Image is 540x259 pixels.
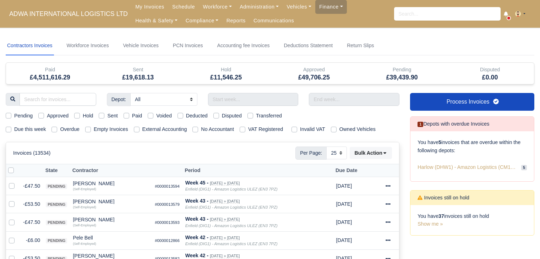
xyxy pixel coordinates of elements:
[185,180,208,186] strong: Week 45 -
[336,219,352,225] span: 1 month from now
[345,36,375,55] a: Return Slips
[418,121,489,127] h6: Depots with overdue Invoices
[438,213,444,219] strong: 37
[13,150,50,156] h6: Invoices (13534)
[185,242,278,246] i: Enfield (DIG1) - Amazon Logistics ULEZ (EN3 7PZ)
[107,112,118,120] label: Sent
[418,221,443,227] a: Show me »
[418,163,518,171] span: Harlow (DHW1) - Amazon Logistics (CM19 5AW)
[6,36,54,55] a: Contractors Invoices
[418,160,527,174] a: Harlow (DHW1) - Amazon Logistics (CM19 5AW) 5
[336,183,352,189] span: 2 months from now
[410,205,534,236] div: You have invoices still on hold
[94,63,182,84] div: Sent
[185,235,208,240] strong: Week 42 -
[185,205,278,209] i: Enfield (DIG1) - Amazon Logistics ULEZ (EN3 7PZ)
[155,202,180,206] small: #0000013579
[46,202,67,207] span: pending
[418,195,469,201] h6: Invoices still on hold
[363,66,441,74] div: Pending
[185,253,208,258] strong: Week 42 -
[6,7,131,21] a: ADWA INTERNATIONAL LOGISTICS LTD
[210,181,240,186] small: [DATE] » [DATE]
[451,74,529,81] h5: £0.00
[47,112,69,120] label: Approved
[73,224,96,227] small: (Self-Employed)
[73,217,149,222] div: [PERSON_NAME]
[46,184,67,189] span: pending
[410,93,534,111] a: Process Invoices
[187,66,265,74] div: Hold
[223,14,250,28] a: Reports
[275,74,353,81] h5: £49,706.25
[418,122,423,127] span: 1
[181,14,222,28] a: Compliance
[155,184,180,188] small: #0000013594
[20,93,96,106] input: Search for invoices...
[46,220,67,225] span: pending
[14,125,46,133] label: Due this week
[185,216,208,222] strong: Week 43 -
[270,63,358,84] div: Approved
[336,237,352,243] span: 1 month from now
[185,224,278,228] i: Enfield (DIG1) - Amazon Logistics ULEZ (EN3 7PZ)
[73,253,149,258] div: [PERSON_NAME]
[6,63,94,84] div: Paid
[248,125,283,133] label: VAT Registered
[336,201,352,207] span: 1 month from now
[256,112,282,120] label: Transferred
[20,213,43,231] td: -£47.50
[185,198,208,204] strong: Week 43 -
[155,238,180,243] small: #0000012866
[358,63,446,84] div: Pending
[185,187,278,191] i: Enfield (DIG1) - Amazon Logistics ULEZ (EN3 7PZ)
[295,147,327,159] span: Per Page:
[132,112,142,120] label: Paid
[131,14,182,28] a: Health & Safety
[14,112,33,120] label: Pending
[20,177,43,195] td: -£47.50
[350,147,392,159] button: Bulk Action
[46,238,67,243] span: pending
[73,199,149,204] div: [PERSON_NAME]
[210,217,240,222] small: [DATE] » [DATE]
[210,236,240,240] small: [DATE] » [DATE]
[171,36,204,55] a: PCN Invoices
[438,139,441,145] strong: 5
[210,199,240,204] small: [DATE] » [DATE]
[94,125,128,133] label: Empty Invoices
[333,164,374,177] th: Due Date
[451,66,529,74] div: Disputed
[73,235,149,240] div: Pele Bell
[70,164,152,177] th: Contractor
[275,66,353,74] div: Approved
[20,195,43,213] td: -£53.50
[363,74,441,81] h5: £39,439.90
[187,74,265,81] h5: £11,546.25
[182,63,270,84] div: Hold
[156,112,172,120] label: Voided
[155,220,180,225] small: #0000013593
[339,125,376,133] label: Owned Vehicles
[73,181,149,186] div: [PERSON_NAME]
[73,187,96,191] small: (Self-Employed)
[83,112,93,120] label: Hold
[43,164,70,177] th: State
[11,66,89,74] div: Paid
[65,36,110,55] a: Workforce Invoices
[73,242,96,246] small: (Self-Employed)
[210,254,240,258] small: [DATE] » [DATE]
[99,74,177,81] h5: £19,618.13
[282,36,334,55] a: Deductions Statement
[20,231,43,249] td: -£6.00
[186,112,208,120] label: Deducted
[222,112,242,120] label: Disputed
[521,165,527,170] span: 5
[73,205,96,209] small: (Self-Employed)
